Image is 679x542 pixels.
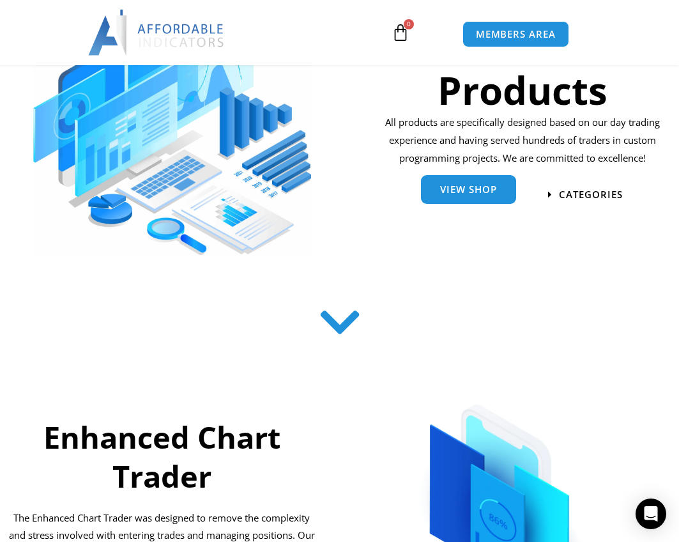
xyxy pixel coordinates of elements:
a: categories [548,190,623,199]
a: 0 [372,14,429,51]
img: LogoAI | Affordable Indicators – NinjaTrader [88,10,225,56]
a: View Shop [421,175,516,204]
h2: Enhanced Chart Trader [6,418,317,496]
p: All products are specifically designed based on our day trading experience and having served hund... [376,114,669,167]
span: 0 [404,19,414,29]
span: View Shop [440,185,497,194]
span: MEMBERS AREA [476,29,556,39]
span: categories [559,190,623,199]
a: MEMBERS AREA [462,21,569,47]
h1: Products [376,63,669,117]
div: Open Intercom Messenger [636,499,666,529]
